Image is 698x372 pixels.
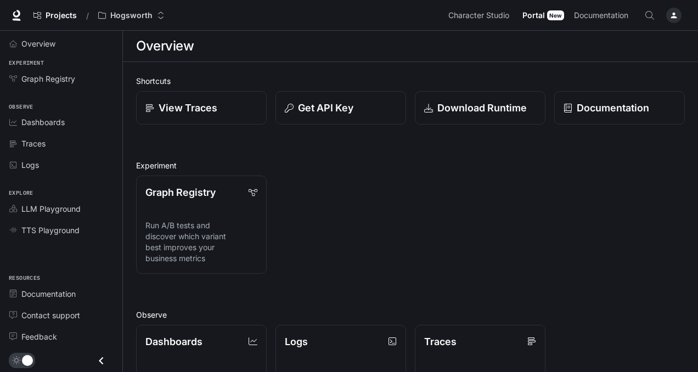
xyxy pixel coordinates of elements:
h1: Overview [136,35,194,57]
span: Contact support [21,309,80,321]
span: LLM Playground [21,203,81,215]
p: Documentation [577,100,649,115]
a: Go to projects [29,4,82,26]
p: Get API Key [298,100,353,115]
a: Documentation [554,91,685,125]
button: Close drawer [89,350,114,372]
p: Run A/B tests and discover which variant best improves your business metrics [145,220,257,264]
a: PortalNew [518,4,568,26]
p: Download Runtime [437,100,527,115]
span: Documentation [21,288,76,300]
a: LLM Playground [4,199,118,218]
span: Feedback [21,331,57,342]
p: Traces [424,334,457,349]
span: Dashboards [21,116,65,128]
h2: Experiment [136,160,685,171]
a: Dashboards [4,112,118,132]
a: Documentation [570,4,637,26]
a: Download Runtime [415,91,545,125]
p: Dashboards [145,334,202,349]
button: Get API Key [275,91,406,125]
a: Graph RegistryRun A/B tests and discover which variant best improves your business metrics [136,176,267,274]
p: Graph Registry [145,185,216,200]
p: Logs [285,334,308,349]
span: Graph Registry [21,73,75,84]
a: Contact support [4,306,118,325]
span: Character Studio [448,9,509,22]
a: TTS Playground [4,221,118,240]
p: View Traces [159,100,217,115]
a: View Traces [136,91,267,125]
p: Hogsworth [110,11,153,20]
a: Feedback [4,327,118,346]
div: New [547,10,564,20]
a: Graph Registry [4,69,118,88]
h2: Shortcuts [136,75,685,87]
span: Overview [21,38,55,49]
span: TTS Playground [21,224,80,236]
a: Logs [4,155,118,174]
span: Documentation [574,9,628,22]
a: Character Studio [444,4,517,26]
a: Documentation [4,284,118,303]
button: Open Command Menu [639,4,661,26]
h2: Observe [136,309,685,320]
span: Projects [46,11,77,20]
button: Open workspace menu [93,4,170,26]
div: / [82,10,93,21]
span: Dark mode toggle [22,354,33,366]
a: Overview [4,34,118,53]
span: Portal [522,9,545,22]
span: Logs [21,159,39,171]
a: Traces [4,134,118,153]
span: Traces [21,138,46,149]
